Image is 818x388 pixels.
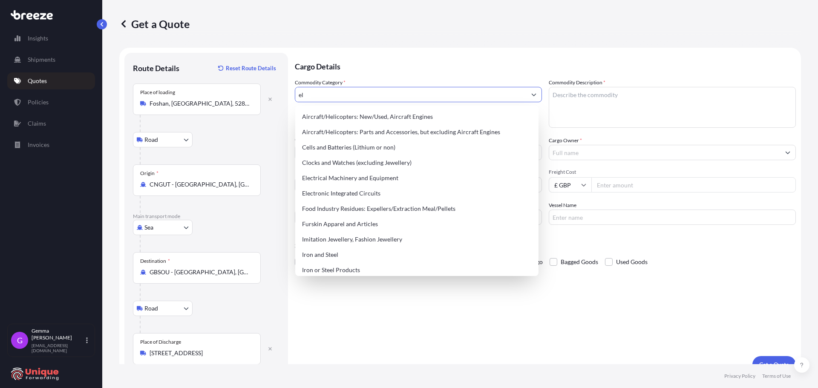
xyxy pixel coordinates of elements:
[140,89,175,96] div: Place of loading
[144,135,158,144] span: Road
[144,223,153,232] span: Sea
[28,141,49,149] p: Invoices
[28,77,47,85] p: Quotes
[133,63,179,73] p: Route Details
[140,339,181,345] div: Place of Discharge
[133,220,193,235] button: Select transport
[28,98,49,106] p: Policies
[150,268,250,276] input: Destination
[133,301,193,316] button: Select transport
[549,78,605,87] label: Commodity Description
[150,180,250,189] input: Origin
[28,34,48,43] p: Insights
[133,213,279,220] p: Main transport mode
[133,132,193,147] button: Select transport
[724,373,755,379] p: Privacy Policy
[299,124,535,140] div: Aircraft/Helicopters: Parts and Accessories, but excluding Aircraft Engines
[28,119,46,128] p: Claims
[299,262,535,278] div: Iron or Steel Products
[549,210,796,225] input: Enter name
[759,360,789,369] p: Get a Quote
[616,256,648,268] span: Used Goods
[299,247,535,262] div: Iron and Steel
[762,373,791,379] p: Terms of Use
[295,201,337,210] label: Booking Reference
[526,87,541,102] button: Show suggestions
[144,304,158,313] span: Road
[561,256,598,268] span: Bagged Goods
[295,169,320,177] span: Load Type
[299,170,535,186] div: Electrical Machinery and Equipment
[150,349,250,357] input: Place of Discharge
[32,328,84,341] p: Gemma [PERSON_NAME]
[119,17,190,31] p: Get a Quote
[299,140,535,155] div: Cells and Batteries (Lithium or non)
[295,136,542,143] span: Commodity Value
[11,367,60,381] img: organization-logo
[295,53,796,78] p: Cargo Details
[299,155,535,170] div: Clocks and Watches (excluding Jewellery)
[299,201,535,216] div: Food Industry Residues: Expellers/Extraction Meal/Pellets
[295,87,526,102] input: Select a commodity type
[32,343,84,353] p: [EMAIL_ADDRESS][DOMAIN_NAME]
[299,232,535,247] div: Imitation Jewellery, Fashion Jewellery
[140,258,170,264] div: Destination
[549,169,796,175] span: Freight Cost
[150,99,250,108] input: Place of loading
[295,210,542,225] input: Your internal reference
[295,78,346,87] label: Commodity Category
[140,170,158,177] div: Origin
[295,242,796,249] p: Special Conditions
[549,201,576,210] label: Vessel Name
[299,109,535,124] div: Aircraft/Helicopters: New/Used, Aircraft Engines
[591,177,796,193] input: Enter amount
[226,64,276,72] p: Reset Route Details
[549,136,582,145] label: Cargo Owner
[549,145,780,160] input: Full name
[28,55,55,64] p: Shipments
[299,216,535,232] div: Furskin Apparel and Articles
[299,186,535,201] div: Electronic Integrated Circuits
[780,145,795,160] button: Show suggestions
[17,336,23,345] span: G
